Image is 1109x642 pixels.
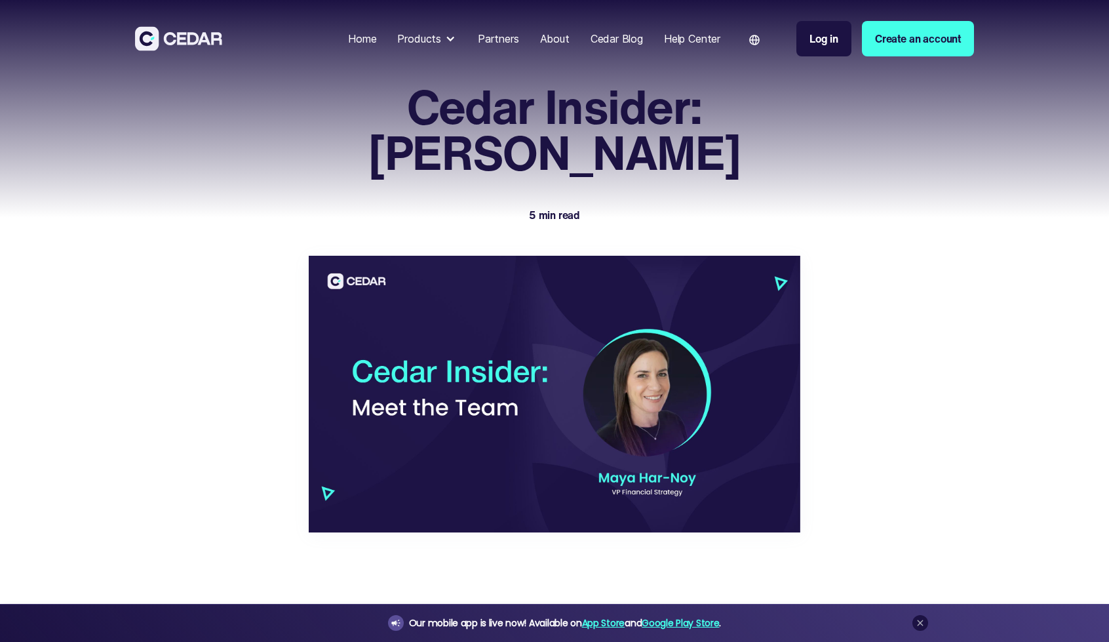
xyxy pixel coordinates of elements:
[862,21,974,56] a: Create an account
[809,31,838,47] div: Log in
[391,618,401,628] img: announcement
[585,24,648,53] a: Cedar Blog
[664,31,720,47] div: Help Center
[478,31,519,47] div: Partners
[535,24,575,53] a: About
[309,84,800,176] h1: Cedar Insider: [PERSON_NAME]
[540,31,570,47] div: About
[591,31,643,47] div: Cedar Blog
[343,24,381,53] a: Home
[642,616,719,630] a: Google Play Store
[392,26,462,52] div: Products
[473,24,524,53] a: Partners
[582,616,625,630] a: App Store
[397,31,441,47] div: Products
[659,24,726,53] a: Help Center
[348,31,376,47] div: Home
[409,615,721,632] div: Our mobile app is live now! Available on and .
[749,35,760,45] img: world icon
[796,21,851,56] a: Log in
[529,207,580,223] div: 5 min read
